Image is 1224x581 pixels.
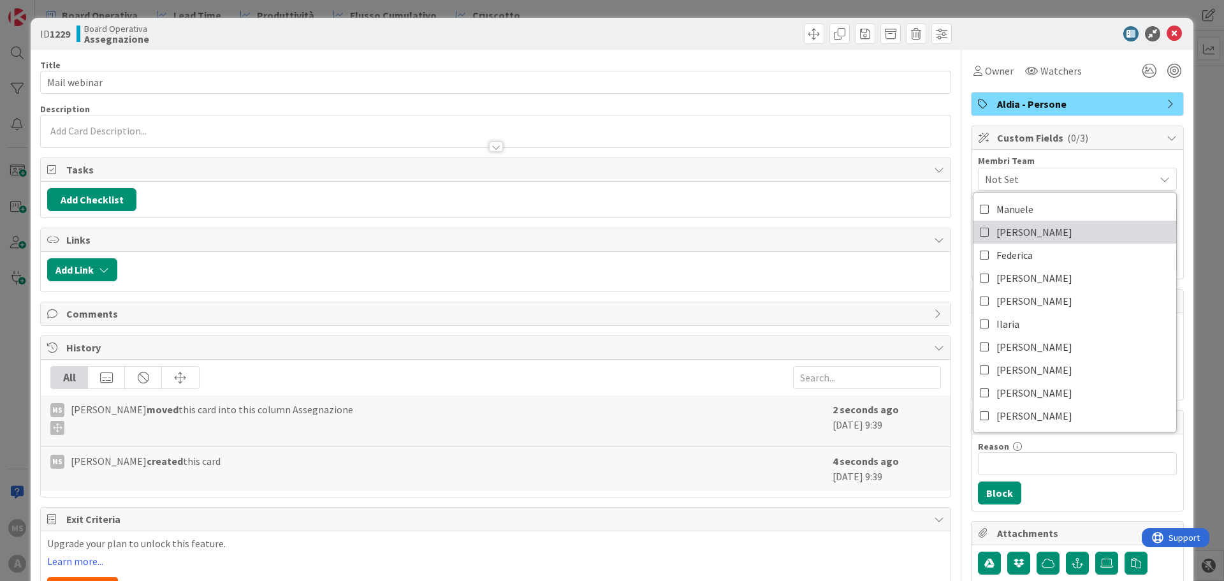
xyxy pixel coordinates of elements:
div: All [51,367,88,388]
span: [PERSON_NAME] [996,406,1072,425]
button: Block [978,482,1021,504]
b: 4 seconds ago [833,455,899,467]
span: [PERSON_NAME] this card [71,453,221,469]
a: Ilaria [973,313,1176,335]
span: Board Operativa [84,24,149,34]
span: Not Set [985,172,1155,187]
b: moved [147,403,178,416]
span: [PERSON_NAME] this card into this column Assegnazione [71,402,353,435]
a: [PERSON_NAME] [973,381,1176,404]
a: Manuele [973,198,1176,221]
span: [PERSON_NAME] [996,383,1072,402]
a: [PERSON_NAME] [973,267,1176,290]
span: Comments [66,306,928,321]
span: [PERSON_NAME] [996,291,1072,311]
input: Search... [793,366,941,389]
span: Aldia - Persone [997,96,1160,112]
a: Federica [973,244,1176,267]
input: type card name here... [40,71,951,94]
span: History [66,340,928,355]
div: MS [50,403,64,417]
label: Reason [978,441,1009,452]
span: Manuele [996,200,1033,219]
b: 1229 [50,27,70,40]
span: Ilaria [996,314,1019,334]
div: MS [50,455,64,469]
label: Title [40,59,61,71]
span: [PERSON_NAME] [996,360,1072,379]
span: Tasks [66,162,928,177]
span: Exit Criteria [66,511,928,527]
b: Assegnazione [84,34,149,44]
a: [PERSON_NAME] [973,335,1176,358]
span: [PERSON_NAME] [996,268,1072,288]
span: ( 0/3 ) [1067,131,1088,144]
div: [DATE] 9:39 [833,453,941,484]
button: Add Link [47,258,117,281]
span: Links [66,232,928,247]
span: Federica [996,246,1033,265]
a: [PERSON_NAME] [973,358,1176,381]
span: Custom Fields [997,130,1160,145]
a: [PERSON_NAME] [973,404,1176,427]
span: Description [40,103,90,115]
a: Learn more... [47,555,103,567]
span: Owner [985,63,1014,78]
span: [PERSON_NAME] [996,223,1072,242]
span: [PERSON_NAME] [996,337,1072,357]
b: 2 seconds ago [833,403,899,416]
button: Add Checklist [47,188,136,211]
a: [PERSON_NAME] [973,290,1176,313]
b: created [147,455,183,467]
div: Membri Team [978,156,1177,165]
div: [DATE] 9:39 [833,402,941,440]
span: Attachments [997,526,1160,541]
span: Support [27,2,58,17]
span: ID [40,26,70,41]
span: Watchers [1040,63,1082,78]
a: [PERSON_NAME] [973,221,1176,244]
